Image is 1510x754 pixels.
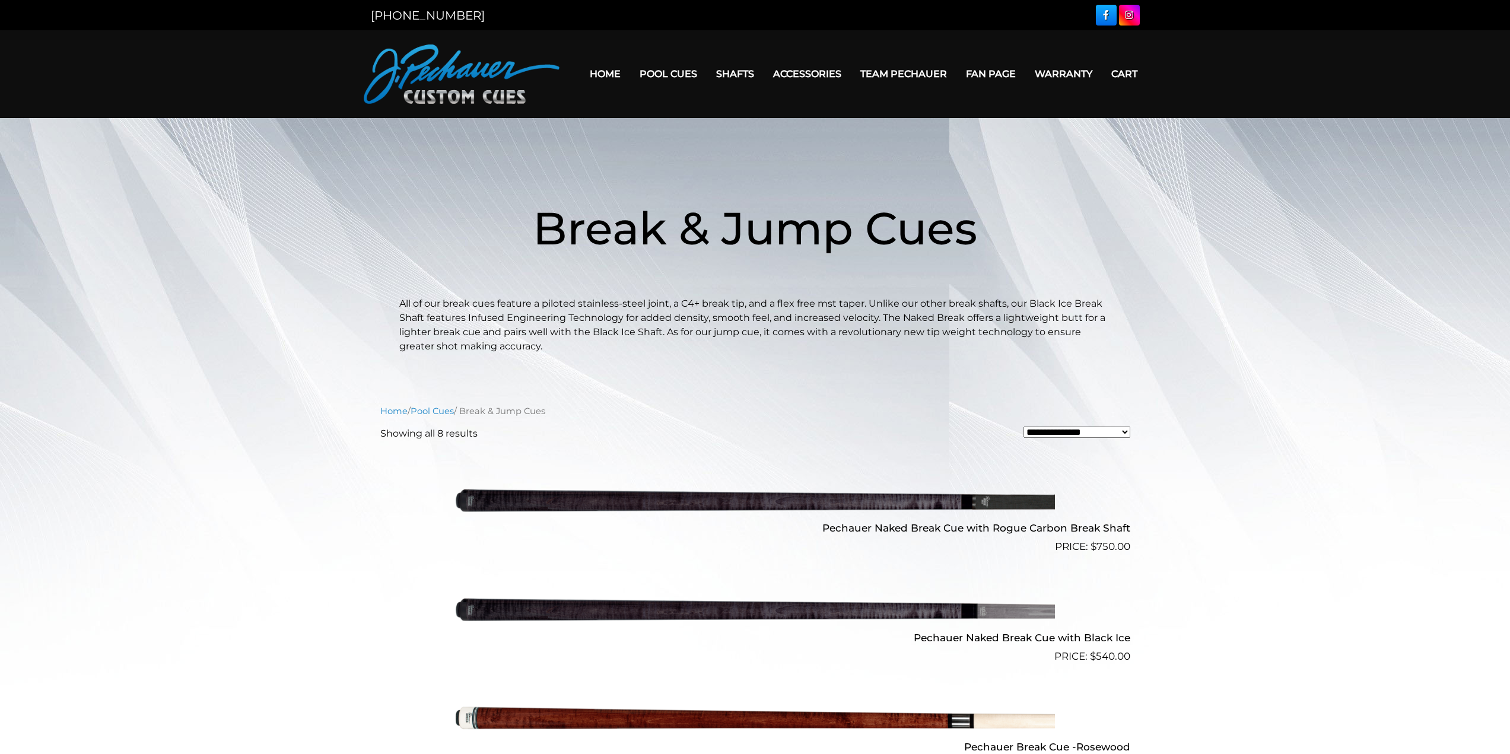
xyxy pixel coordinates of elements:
p: All of our break cues feature a piloted stainless-steel joint, a C4+ break tip, and a flex free m... [399,297,1111,354]
bdi: 750.00 [1091,540,1130,552]
img: Pechauer Naked Break Cue with Black Ice [456,559,1055,659]
a: [PHONE_NUMBER] [371,8,485,23]
a: Warranty [1025,59,1102,89]
img: Pechauer Naked Break Cue with Rogue Carbon Break Shaft [456,450,1055,550]
img: Pechauer Custom Cues [364,44,560,104]
select: Shop order [1023,427,1130,438]
span: $ [1091,540,1096,552]
a: Accessories [764,59,851,89]
a: Cart [1102,59,1147,89]
h2: Pechauer Naked Break Cue with Rogue Carbon Break Shaft [380,517,1130,539]
h2: Pechauer Naked Break Cue with Black Ice [380,626,1130,648]
a: Home [380,406,408,416]
a: Home [580,59,630,89]
a: Team Pechauer [851,59,956,89]
a: Pechauer Naked Break Cue with Rogue Carbon Break Shaft $750.00 [380,450,1130,555]
a: Shafts [707,59,764,89]
span: Break & Jump Cues [533,201,977,256]
bdi: 540.00 [1090,650,1130,662]
span: $ [1090,650,1096,662]
a: Pool Cues [411,406,454,416]
p: Showing all 8 results [380,427,478,441]
nav: Breadcrumb [380,405,1130,418]
a: Pechauer Naked Break Cue with Black Ice $540.00 [380,559,1130,664]
a: Pool Cues [630,59,707,89]
a: Fan Page [956,59,1025,89]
